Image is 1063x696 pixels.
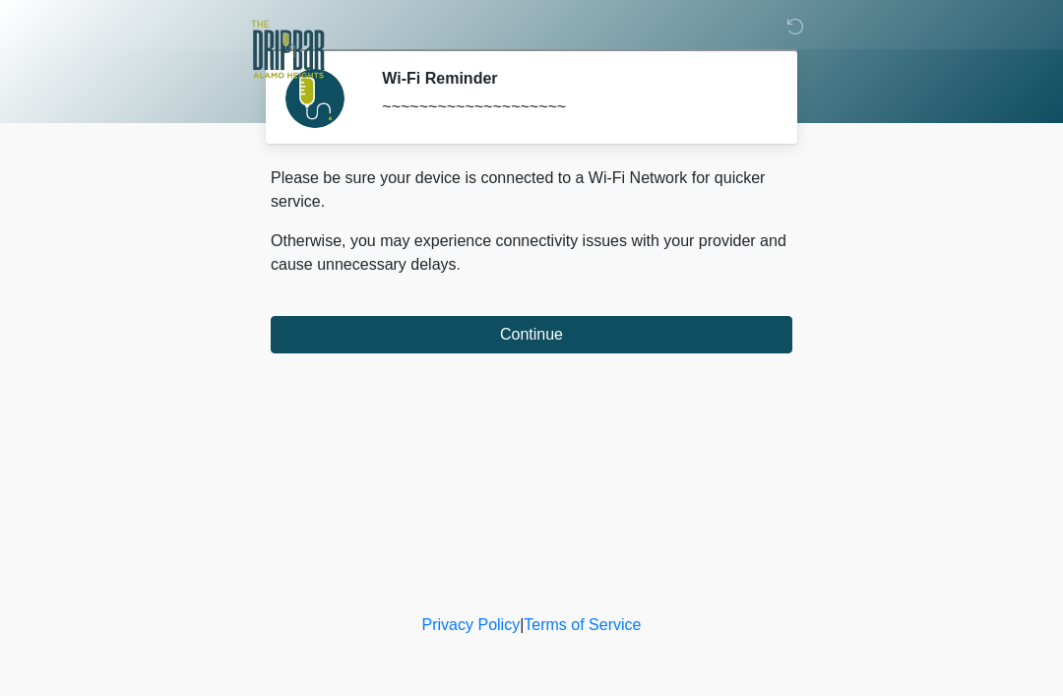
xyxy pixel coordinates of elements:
a: Privacy Policy [422,616,521,633]
a: Terms of Service [524,616,641,633]
p: Otherwise, you may experience connectivity issues with your provider and cause unnecessary delays [271,229,792,277]
button: Continue [271,316,792,353]
div: ~~~~~~~~~~~~~~~~~~~~ [382,95,763,119]
p: Please be sure your device is connected to a Wi-Fi Network for quicker service. [271,166,792,214]
a: | [520,616,524,633]
span: . [457,256,461,273]
img: The DRIPBaR - Alamo Heights Logo [251,15,325,85]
